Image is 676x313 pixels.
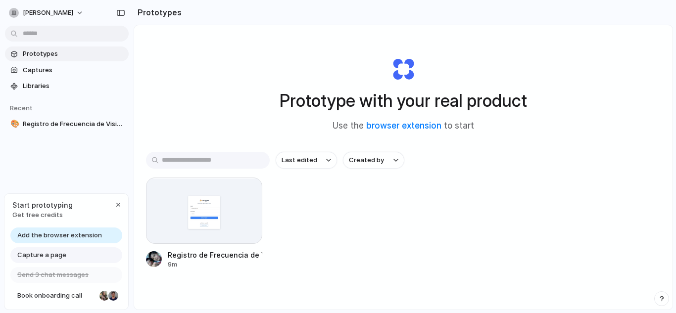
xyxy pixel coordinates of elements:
span: Capture a page [17,250,66,260]
a: Captures [5,63,129,78]
h2: Prototypes [134,6,182,18]
a: browser extension [366,121,441,131]
button: [PERSON_NAME] [5,5,89,21]
a: Book onboarding call [10,288,122,304]
a: Prototypes [5,46,129,61]
span: Created by [349,155,384,165]
div: Christian Iacullo [107,290,119,302]
div: Nicole Kubica [98,290,110,302]
span: Start prototyping [12,200,73,210]
div: Registro de Frecuencia de Visitas a Bares y Discotecas [168,250,262,260]
span: Book onboarding call [17,291,96,301]
span: Prototypes [23,49,125,59]
a: Registro de Frecuencia de Visitas a Bares y DiscotecasRegistro de Frecuencia de Visitas a Bares y... [146,178,262,269]
span: Send 3 chat messages [17,270,89,280]
span: Recent [10,104,33,112]
span: Libraries [23,81,125,91]
button: Last edited [276,152,337,169]
div: 9m [168,260,262,269]
span: Captures [23,65,125,75]
span: [PERSON_NAME] [23,8,73,18]
a: Add the browser extension [10,227,122,243]
a: Libraries [5,79,129,93]
h1: Prototype with your real product [280,88,527,114]
span: Add the browser extension [17,230,102,240]
a: 🎨Registro de Frecuencia de Visitas a Bares y Discotecas [5,117,129,132]
button: 🎨 [9,119,19,129]
div: 🎨 [10,118,17,130]
span: Registro de Frecuencia de Visitas a Bares y Discotecas [23,119,125,129]
button: Created by [343,152,404,169]
span: Last edited [282,155,317,165]
span: Use the to start [333,120,474,133]
span: Get free credits [12,210,73,220]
